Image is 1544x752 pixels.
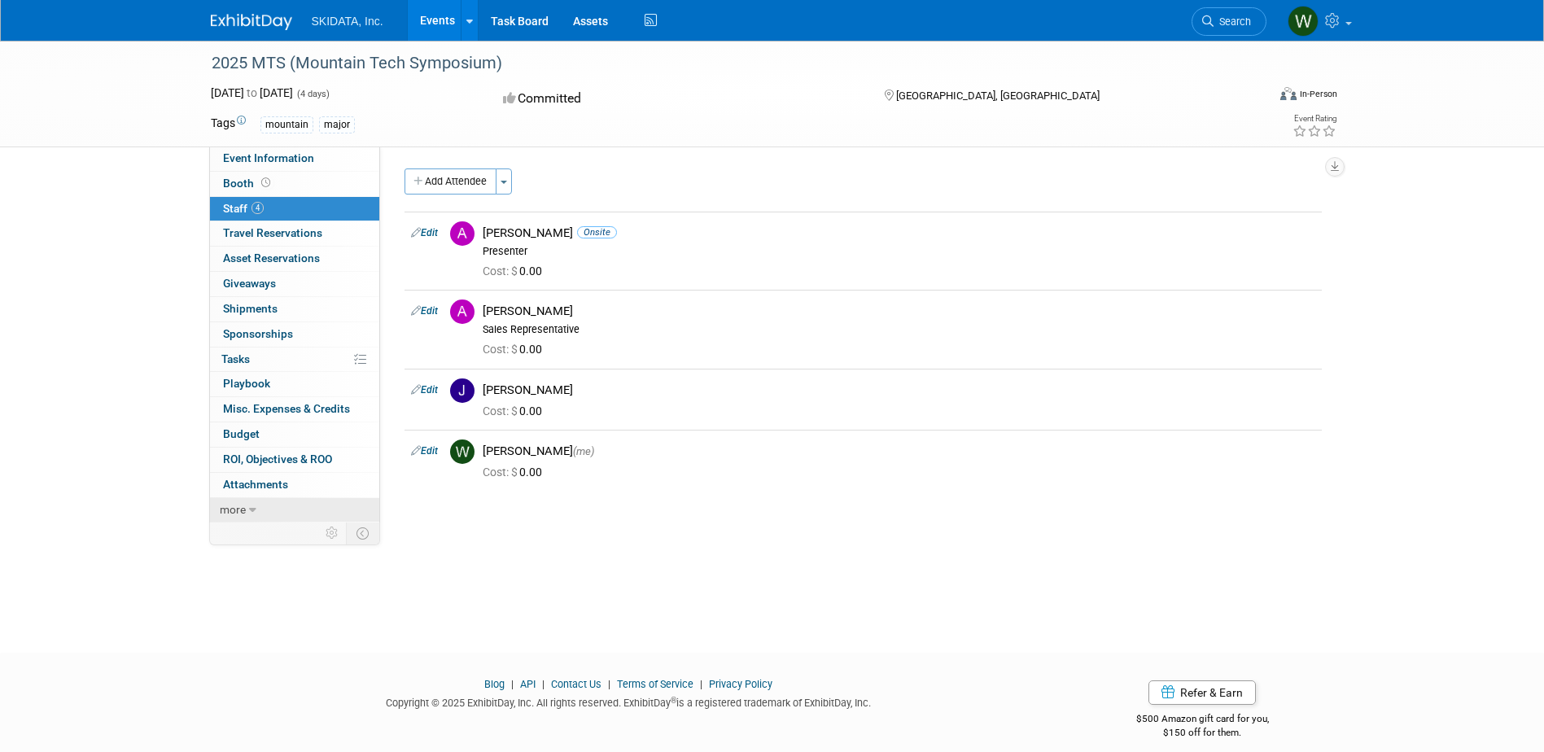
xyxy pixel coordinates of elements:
img: Format-Inperson.png [1280,87,1297,100]
span: Travel Reservations [223,226,322,239]
a: Booth [210,172,379,196]
div: 2025 MTS (Mountain Tech Symposium) [206,49,1242,78]
span: 4 [252,202,264,214]
div: Event Format [1170,85,1338,109]
div: Sales Representative [483,323,1315,336]
a: Terms of Service [617,678,693,690]
span: Tasks [221,352,250,365]
span: Event Information [223,151,314,164]
a: Edit [411,227,438,238]
td: Toggle Event Tabs [346,522,379,544]
div: $500 Amazon gift card for you, [1071,702,1334,739]
a: Event Information [210,146,379,171]
a: Edit [411,305,438,317]
span: Staff [223,202,264,215]
span: ROI, Objectives & ROO [223,453,332,466]
span: Cost: $ [483,343,519,356]
img: Wesley Martin [1288,6,1319,37]
a: Misc. Expenses & Credits [210,397,379,422]
span: Sponsorships [223,327,293,340]
span: Budget [223,427,260,440]
span: Booth [223,177,273,190]
span: Asset Reservations [223,251,320,265]
div: In-Person [1299,88,1337,100]
a: Playbook [210,372,379,396]
span: 0.00 [483,265,549,278]
span: | [604,678,615,690]
a: Shipments [210,297,379,321]
a: Edit [411,384,438,396]
div: [PERSON_NAME] [483,304,1315,319]
span: Attachments [223,478,288,491]
div: $150 off for them. [1071,726,1334,740]
div: Presenter [483,245,1315,258]
img: W.jpg [450,439,475,464]
div: Copyright © 2025 ExhibitDay, Inc. All rights reserved. ExhibitDay is a registered trademark of Ex... [211,692,1048,710]
span: [DATE] [DATE] [211,86,293,99]
span: Booth not reserved yet [258,177,273,189]
a: Asset Reservations [210,247,379,271]
sup: ® [671,696,676,705]
span: Playbook [223,377,270,390]
span: more [220,503,246,516]
div: [PERSON_NAME] [483,225,1315,241]
a: API [520,678,536,690]
span: Cost: $ [483,265,519,278]
a: Staff4 [210,197,379,221]
span: Cost: $ [483,404,519,418]
div: mountain [260,116,313,133]
div: Committed [498,85,858,113]
img: A.jpg [450,299,475,324]
a: Privacy Policy [709,678,772,690]
button: Add Attendee [405,168,496,195]
span: [GEOGRAPHIC_DATA], [GEOGRAPHIC_DATA] [896,90,1100,102]
span: 0.00 [483,466,549,479]
a: Refer & Earn [1148,680,1256,705]
img: J.jpg [450,378,475,403]
a: Tasks [210,348,379,372]
span: to [244,86,260,99]
span: | [507,678,518,690]
span: 0.00 [483,404,549,418]
div: Event Rating [1292,115,1336,123]
a: Blog [484,678,505,690]
img: ExhibitDay [211,14,292,30]
a: Travel Reservations [210,221,379,246]
a: Sponsorships [210,322,379,347]
span: SKIDATA, Inc. [312,15,383,28]
span: Cost: $ [483,466,519,479]
a: Giveaways [210,272,379,296]
a: Attachments [210,473,379,497]
a: more [210,498,379,522]
span: Misc. Expenses & Credits [223,402,350,415]
span: Onsite [577,226,617,238]
span: Giveaways [223,277,276,290]
div: [PERSON_NAME] [483,383,1315,398]
td: Tags [211,115,246,133]
span: Shipments [223,302,278,315]
a: Budget [210,422,379,447]
span: 0.00 [483,343,549,356]
div: [PERSON_NAME] [483,444,1315,459]
td: Personalize Event Tab Strip [318,522,347,544]
a: ROI, Objectives & ROO [210,448,379,472]
span: (me) [573,445,594,457]
span: Search [1214,15,1251,28]
a: Search [1192,7,1266,36]
span: (4 days) [295,89,330,99]
a: Contact Us [551,678,601,690]
div: major [319,116,355,133]
a: Edit [411,445,438,457]
img: A.jpg [450,221,475,246]
span: | [538,678,549,690]
span: | [696,678,706,690]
